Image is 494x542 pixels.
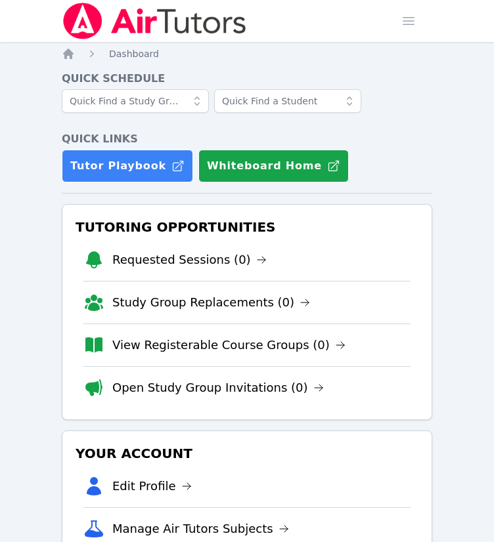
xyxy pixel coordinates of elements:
h3: Your Account [73,442,421,465]
a: Study Group Replacements (0) [112,293,310,312]
h4: Quick Links [62,131,432,147]
nav: Breadcrumb [62,47,432,60]
a: Dashboard [109,47,159,60]
span: Dashboard [109,49,159,59]
input: Quick Find a Student [214,89,361,113]
a: Edit Profile [112,477,192,495]
a: Manage Air Tutors Subjects [112,520,289,538]
input: Quick Find a Study Group [62,89,209,113]
a: Requested Sessions (0) [112,251,267,269]
img: Air Tutors [62,3,248,39]
button: Whiteboard Home [198,150,349,182]
a: View Registerable Course Groups (0) [112,336,346,354]
a: Open Study Group Invitations (0) [112,379,324,397]
h4: Quick Schedule [62,71,432,87]
h3: Tutoring Opportunities [73,215,421,239]
a: Tutor Playbook [62,150,193,182]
